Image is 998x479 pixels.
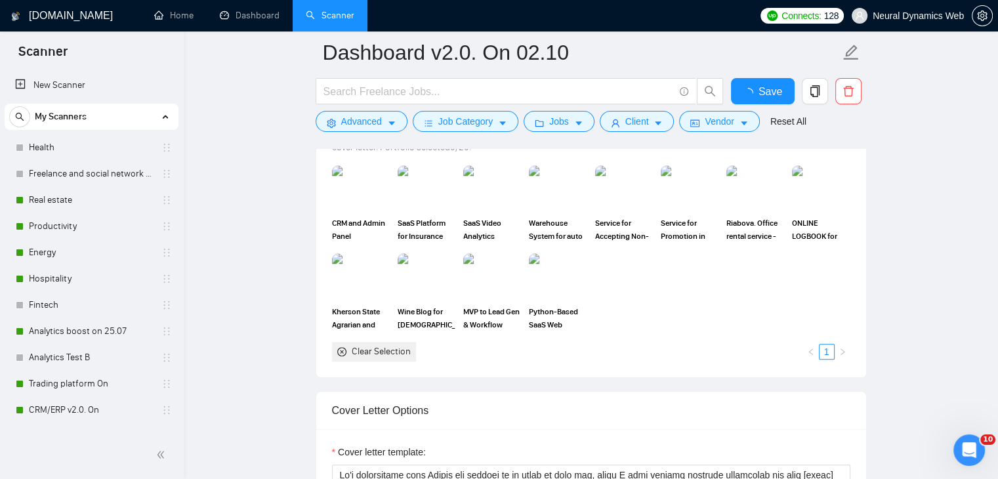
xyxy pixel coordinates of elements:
img: portfolio thumbnail image [792,165,850,211]
a: searchScanner [306,10,354,21]
span: copy [802,85,827,97]
a: Health [29,135,154,161]
span: Riabova. Office rental service - CRM on Django & Vue.js [726,217,784,243]
span: ONLINE LOGBOOK for Skipper - Django [792,217,850,243]
button: settingAdvancedcaret-down [316,111,407,132]
a: Analytics Test B [29,344,154,371]
span: MVP to Lead Gen & Workflow Marketplace | Python | Python NLP [463,305,521,331]
a: Analytics boost on 25.07 [29,318,154,344]
span: Client [625,114,649,129]
a: Energy [29,239,154,266]
button: left [803,344,819,360]
button: search [697,78,723,104]
span: folder [535,118,544,128]
span: Kherson State Agrarian and Economic University - Django, DjangoCMS [332,305,390,331]
a: Freelance and social network (change includes) [29,161,154,187]
span: holder [161,169,172,179]
span: Advanced [341,114,382,129]
span: Service for Promotion in Social Networks - Django, Vue.js [661,217,718,243]
span: holder [161,379,172,389]
span: caret-down [498,118,507,128]
img: portfolio thumbnail image [332,253,390,299]
li: New Scanner [5,72,178,98]
span: user [611,118,620,128]
img: portfolio thumbnail image [463,165,521,211]
span: caret-down [739,118,749,128]
button: idcardVendorcaret-down [679,111,759,132]
button: copy [802,78,828,104]
span: user [855,11,864,20]
span: caret-down [654,118,663,128]
li: Next Page [835,344,850,360]
img: portfolio thumbnail image [463,253,521,299]
button: setting [972,5,993,26]
span: SaaS Video Analytics Platform | Python Django | Full Stack Development [463,217,521,243]
span: caret-down [387,118,396,128]
img: upwork-logo.png [767,10,778,21]
a: CRM/ERP v2.0. On [29,397,154,423]
span: holder [161,352,172,363]
span: holder [161,221,172,232]
li: 1 [819,344,835,360]
label: Cover letter template: [332,445,426,459]
button: delete [835,78,862,104]
span: holder [161,247,172,258]
input: Search Freelance Jobs... [323,83,674,100]
a: Trading platform On [29,371,154,397]
img: portfolio thumbnail image [595,165,653,211]
span: setting [327,118,336,128]
button: search [9,106,30,127]
button: barsJob Categorycaret-down [413,111,518,132]
span: 128 [824,9,839,23]
span: SaaS Platform for Insurance Sales Management | Python Fullstack | AI [398,217,455,243]
span: holder [161,195,172,205]
input: Scanner name... [323,36,840,69]
span: holder [161,300,172,310]
a: Productivity [29,213,154,239]
a: setting [972,10,993,21]
span: Connects: [781,9,821,23]
span: holder [161,405,172,415]
a: Real estate [29,187,154,213]
span: Jobs [549,114,569,129]
li: Previous Page [803,344,819,360]
span: search [697,85,722,97]
img: portfolio thumbnail image [529,253,587,299]
span: bars [424,118,433,128]
a: Hospitality [29,266,154,292]
span: delete [836,85,861,97]
span: Warehouse System for auto parts company - Django, Vue.js [529,217,587,243]
span: Service for Accepting Non-cash Tips - Django, Vue.js [595,217,653,243]
a: 1 [820,344,834,359]
span: setting [972,10,992,21]
button: right [835,344,850,360]
span: double-left [156,448,169,461]
span: loading [743,88,759,98]
span: caret-down [574,118,583,128]
a: New Scanner [15,72,168,98]
button: folderJobscaret-down [524,111,594,132]
span: edit [842,44,860,61]
a: dashboardDashboard [220,10,280,21]
span: close-circle [337,347,346,356]
span: search [10,112,30,121]
span: holder [161,274,172,284]
img: logo [11,6,20,27]
span: Vendor [705,114,734,129]
img: portfolio thumbnail image [661,165,718,211]
span: info-circle [680,87,688,96]
a: homeHome [154,10,194,21]
span: CRM and Admin Panel Development | API Integration | Python Fullstack [332,217,390,243]
img: portfolio thumbnail image [726,165,784,211]
span: Wine Blog for [DEMOGRAPHIC_DATA]: Wine polemics - Django, Vue.js [398,305,455,331]
span: Job Category [438,114,493,129]
span: Scanner [8,42,78,70]
span: holder [161,142,172,153]
span: Save [759,83,782,100]
img: portfolio thumbnail image [332,165,390,211]
a: CRM/ERP v2.0. Test B Off [29,423,154,449]
span: holder [161,326,172,337]
span: 10 [980,434,995,445]
button: userClientcaret-down [600,111,675,132]
img: portfolio thumbnail image [529,165,587,211]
